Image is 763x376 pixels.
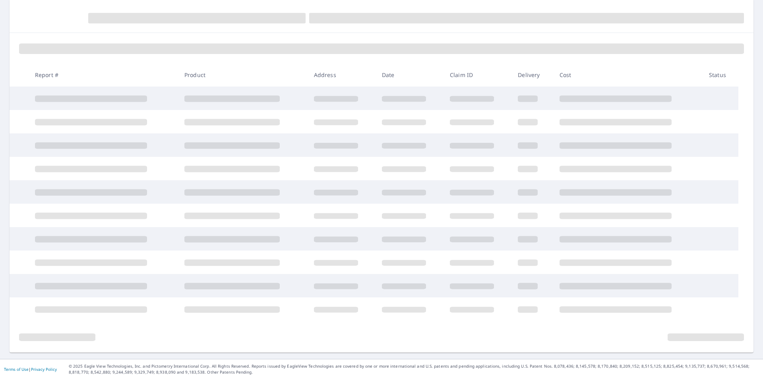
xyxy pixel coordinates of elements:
[308,63,376,87] th: Address
[178,63,308,87] th: Product
[443,63,511,87] th: Claim ID
[553,63,703,87] th: Cost
[31,366,57,372] a: Privacy Policy
[4,367,57,372] p: |
[4,366,29,372] a: Terms of Use
[703,63,738,87] th: Status
[376,63,443,87] th: Date
[69,363,759,375] p: © 2025 Eagle View Technologies, Inc. and Pictometry International Corp. All Rights Reserved. Repo...
[511,63,553,87] th: Delivery
[29,63,178,87] th: Report #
